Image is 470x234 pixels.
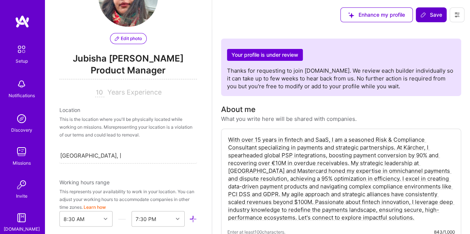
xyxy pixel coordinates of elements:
span: Working hours range [59,179,110,185]
span: Edit photo [115,35,142,42]
i: icon HorizontalInLineDivider [118,215,126,223]
div: Discovery [11,126,32,134]
i: icon PencilPurple [115,36,119,41]
div: Setup [16,57,28,65]
div: About me [221,104,256,115]
input: XX [95,88,104,97]
h2: Your profile is under review [227,49,303,61]
button: Edit photo [110,33,147,44]
div: Missions [13,159,31,167]
div: 8:30 AM [64,215,84,223]
img: Invite [14,177,29,192]
span: Product Manager [59,64,197,79]
button: Save [416,7,447,22]
span: Jubisha [PERSON_NAME] [59,53,197,64]
i: icon Chevron [176,217,179,221]
img: guide book [14,210,29,225]
div: Invite [16,192,27,200]
button: Learn how [84,203,106,211]
img: logo [15,15,30,28]
img: bell [14,77,29,92]
img: discovery [14,111,29,126]
div: 7:30 PM [136,215,156,223]
i: icon Chevron [104,217,107,221]
img: setup [14,42,29,57]
div: What you write here will be shared with companies. [221,115,357,123]
span: Thanks for requesting to join [DOMAIN_NAME]. We review each builder individually so it can take u... [227,67,453,90]
span: Years Experience [107,88,162,96]
img: teamwork [14,144,29,159]
div: Notifications [9,92,35,99]
textarea: With over 15 years in fintech and SaaS, I am a seasoned Risk & Compliance Consultant specializing... [227,135,455,222]
span: Save [420,11,442,19]
div: This is the location where you'll be physically located while working on missions. Misrepresentin... [59,115,197,139]
div: Location [59,106,197,114]
div: [DOMAIN_NAME] [4,225,40,233]
div: This represents your availability to work in your location. You can adjust your working hours to ... [59,188,197,211]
